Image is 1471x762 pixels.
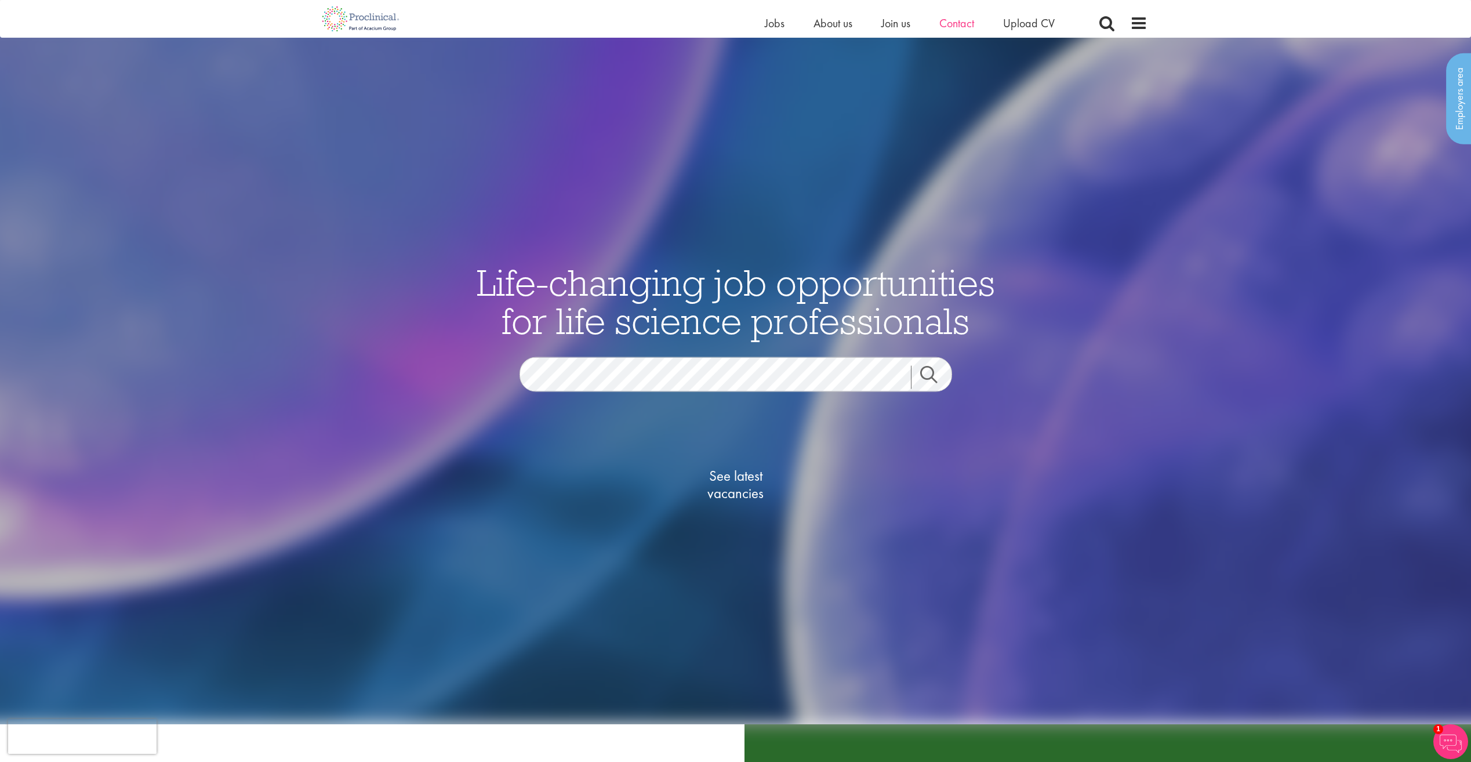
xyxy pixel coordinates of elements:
[881,16,910,31] a: Join us
[1003,16,1055,31] a: Upload CV
[678,420,794,548] a: See latestvacancies
[1433,724,1443,734] span: 1
[765,16,784,31] a: Jobs
[939,16,974,31] a: Contact
[8,719,157,754] iframe: reCAPTCHA
[1433,724,1468,759] img: Chatbot
[813,16,852,31] a: About us
[477,259,995,343] span: Life-changing job opportunities for life science professionals
[911,365,961,389] a: Job search submit button
[678,467,794,502] span: See latest vacancies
